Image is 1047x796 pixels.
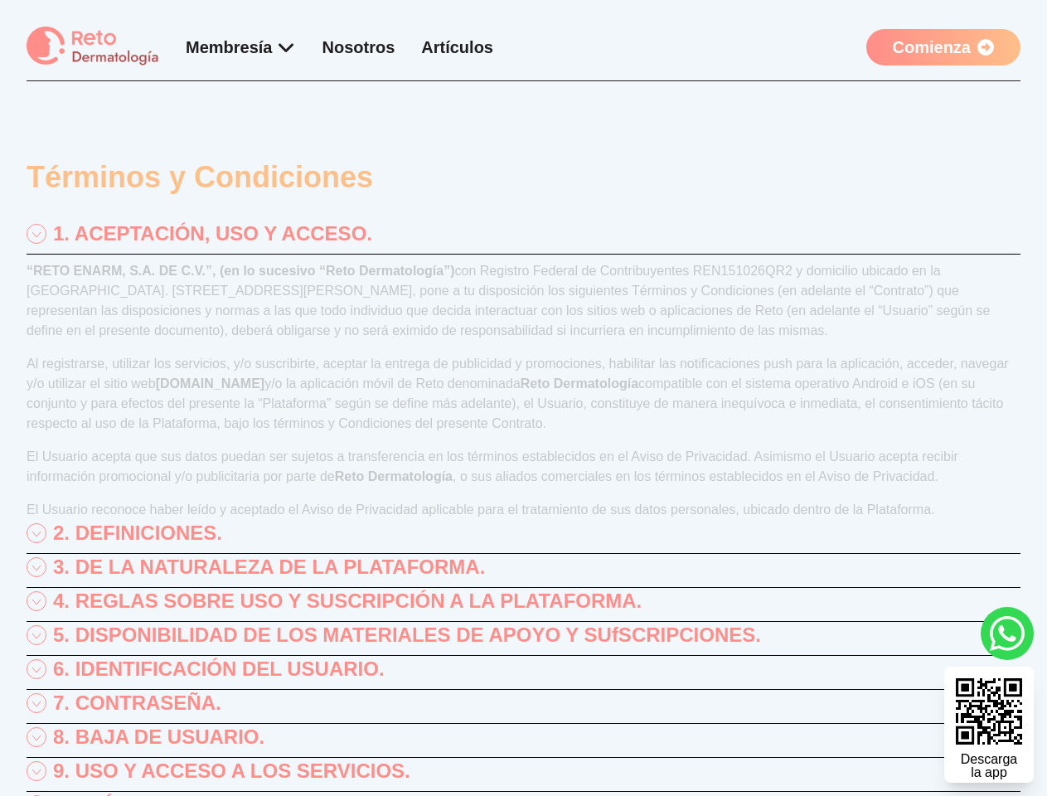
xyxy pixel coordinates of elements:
a: Artículos [421,38,493,56]
p: El Usuario reconoce haber leído y aceptado el Aviso de Privacidad aplicable para el tratamiento d... [27,500,1020,520]
p: El Usuario acepta que sus datos puedan ser sujetos a transferencia en los términos establecidos e... [27,447,1020,487]
img: logo Reto dermatología [27,27,159,67]
p: 4. REGLAS SOBRE USO Y SUSCRIPCIÓN A LA PLATAFORMA. [53,588,642,614]
span: Reto Dermatología [335,469,453,483]
p: 5. DISPONIBILIDAD DE LOS MATERIALES DE APOYO Y SUfSCRIPCIONES. [53,622,761,648]
p: 9. USO Y ACCESO A LOS SERVICIOS. [53,758,410,784]
p: 8. BAJA DE USUARIO. [53,724,264,750]
div: Membresía [186,36,296,59]
p: 3. DE LA NATURALEZA DE LA PLATAFORMA. [53,554,485,580]
a: Comienza [866,29,1020,66]
span: Reto Dermatología [521,376,638,391]
p: 1. ACEPTACIÓN, USO Y ACCESO. [53,221,372,247]
div: Descarga la app [961,753,1017,779]
h1: Términos y Condiciones [27,161,1020,194]
p: Al registrarse, utilizar los servicios, y/o suscribirte, aceptar la entrega de publicidad y promo... [27,354,1020,434]
p: 6. IDENTIFICACIÓN DEL USUARIO. [53,656,385,682]
a: Nosotros [322,38,395,56]
span: “RETO ENARM, S.A. DE C.V.”, (en lo sucesivo “Reto Dermatología”) [27,264,455,278]
p: 7. CONTRASEÑA. [53,690,221,716]
p: 2. DEFINICIONES. [53,520,222,546]
a: whatsapp button [981,607,1034,660]
p: con Registro Federal de Contribuyentes REN151026QR2 y domicilio ubicado en la [GEOGRAPHIC_DATA]. ... [27,261,1020,341]
a: [DOMAIN_NAME] [156,376,265,391]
